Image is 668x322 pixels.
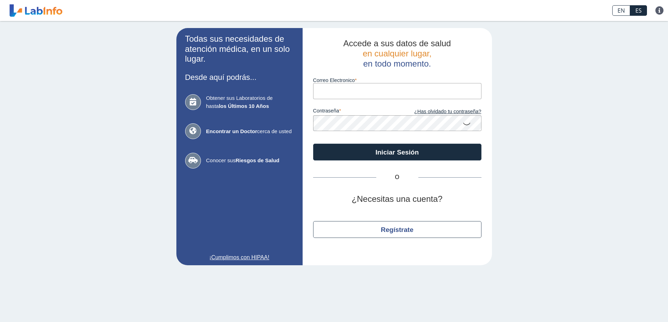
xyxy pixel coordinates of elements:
label: Correo Electronico [313,77,481,83]
span: Obtener sus Laboratorios de hasta [206,94,294,110]
span: en todo momento. [363,59,431,68]
span: Conocer sus [206,157,294,165]
button: Iniciar Sesión [313,144,481,160]
span: Accede a sus datos de salud [343,39,451,48]
button: Regístrate [313,221,481,238]
a: EN [612,5,630,16]
b: Riesgos de Salud [236,157,279,163]
a: ES [630,5,647,16]
b: Encontrar un Doctor [206,128,257,134]
span: cerca de usted [206,128,294,136]
label: contraseña [313,108,397,116]
a: ¡Cumplimos con HIPAA! [185,253,294,262]
a: ¿Has olvidado tu contraseña? [397,108,481,116]
b: los Últimos 10 Años [219,103,269,109]
h2: Todas sus necesidades de atención médica, en un solo lugar. [185,34,294,64]
span: O [376,173,418,181]
h3: Desde aquí podrás... [185,73,294,82]
span: en cualquier lugar, [363,49,431,58]
h2: ¿Necesitas una cuenta? [313,194,481,204]
iframe: Help widget launcher [606,295,660,314]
